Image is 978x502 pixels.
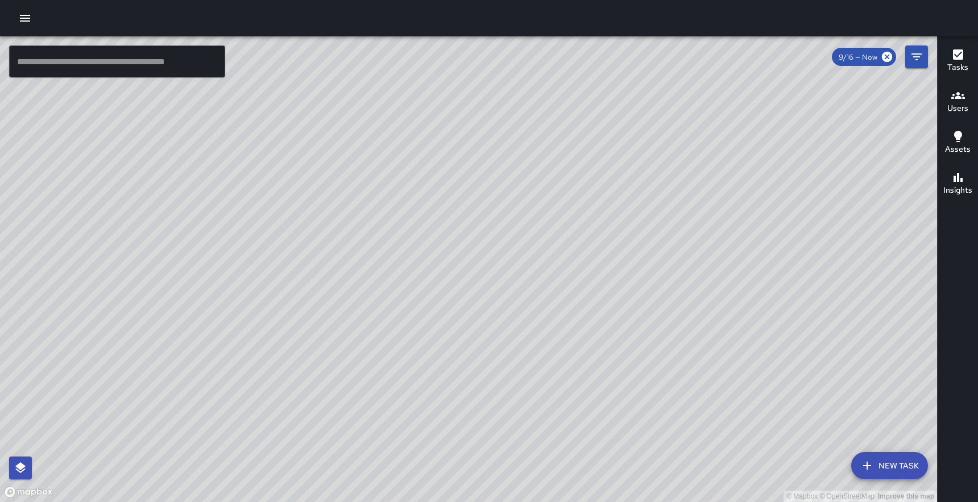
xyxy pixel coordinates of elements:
h6: Insights [943,184,972,197]
button: Filters [905,45,928,68]
button: Users [938,82,978,123]
h6: Users [947,102,968,115]
button: Insights [938,164,978,205]
button: Tasks [938,41,978,82]
button: Assets [938,123,978,164]
span: 9/16 — Now [832,52,884,62]
button: New Task [851,452,928,479]
div: 9/16 — Now [832,48,896,66]
h6: Assets [945,143,971,156]
h6: Tasks [947,61,968,74]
